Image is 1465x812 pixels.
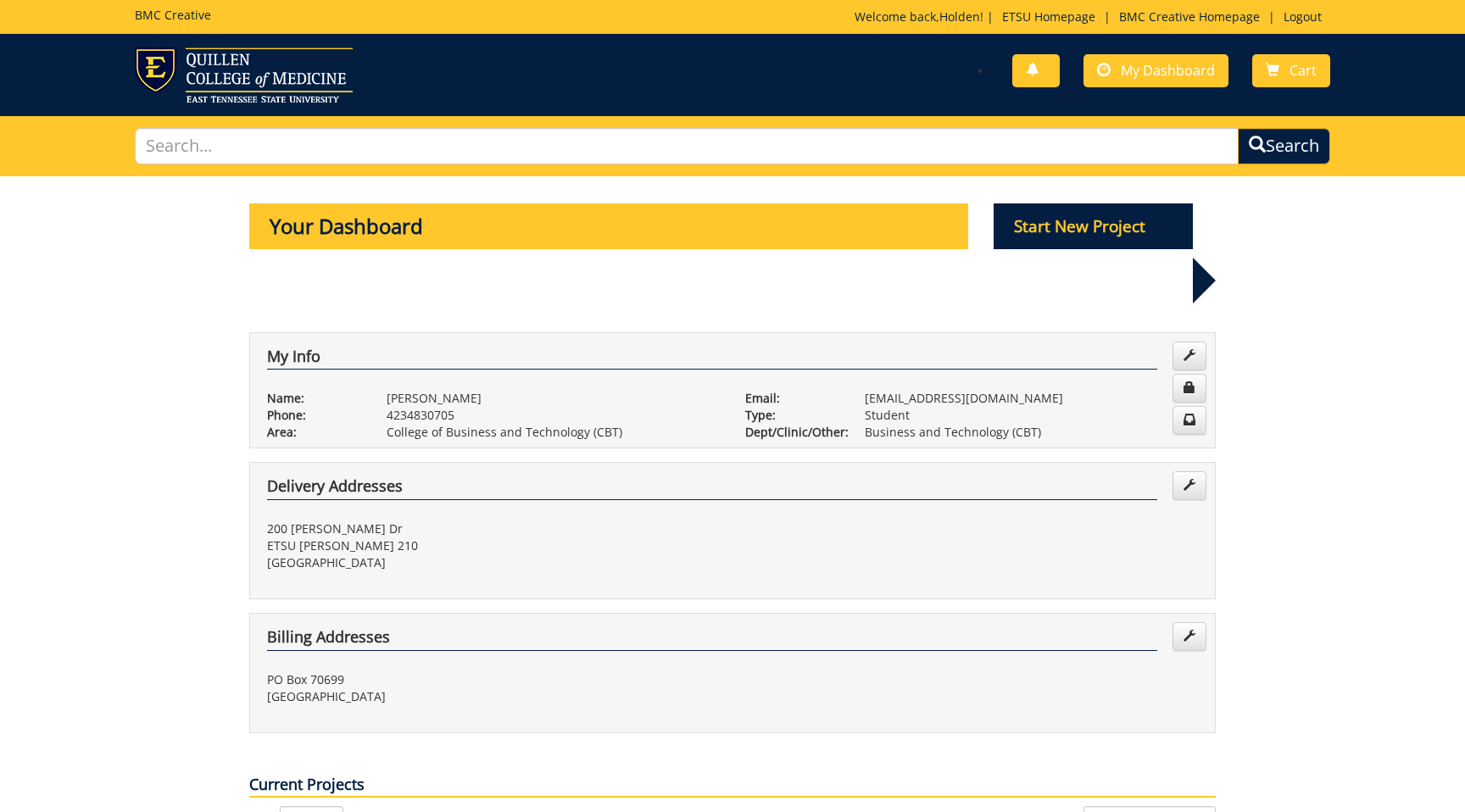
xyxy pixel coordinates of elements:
a: Change Communication Preferences [1173,406,1206,435]
a: My Dashboard [1083,54,1228,87]
p: Email: [745,390,839,407]
p: Type: [745,407,839,424]
p: 200 [PERSON_NAME] Dr [267,520,720,537]
p: [GEOGRAPHIC_DATA] [267,688,720,705]
p: [PERSON_NAME] [387,390,720,407]
p: [EMAIL_ADDRESS][DOMAIN_NAME] [865,390,1198,407]
p: Student [865,407,1198,424]
a: BMC Creative Homepage [1111,8,1268,25]
p: Start New Project [994,203,1194,249]
a: Cart [1252,54,1330,87]
p: PO Box 70699 [267,671,720,688]
h4: My Info [267,348,1157,370]
p: Business and Technology (CBT) [865,424,1198,441]
p: Dept/Clinic/Other: [745,424,839,441]
p: [GEOGRAPHIC_DATA] [267,554,720,571]
p: Phone: [267,407,361,424]
h4: Delivery Addresses [267,478,1157,500]
a: Logout [1275,8,1330,25]
h5: BMC Creative [135,8,211,21]
span: Cart [1290,61,1317,80]
p: Current Projects [249,774,1216,798]
a: Edit Addresses [1173,471,1206,500]
p: Your Dashboard [249,203,968,249]
p: College of Business and Technology (CBT) [387,424,720,441]
input: Search... [135,128,1239,164]
a: Holden [939,8,980,25]
p: ETSU [PERSON_NAME] 210 [267,537,720,554]
a: ETSU Homepage [994,8,1104,25]
p: Name: [267,390,361,407]
a: Start New Project [994,220,1194,236]
p: Welcome back, ! | | | [855,8,1330,25]
a: Change Password [1173,374,1206,403]
img: ETSU logo [135,47,353,103]
h4: Billing Addresses [267,629,1157,651]
a: Edit Info [1173,342,1206,370]
button: Search [1238,128,1330,164]
p: Area: [267,424,361,441]
span: My Dashboard [1121,61,1215,80]
a: Edit Addresses [1173,622,1206,651]
p: 4234830705 [387,407,720,424]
